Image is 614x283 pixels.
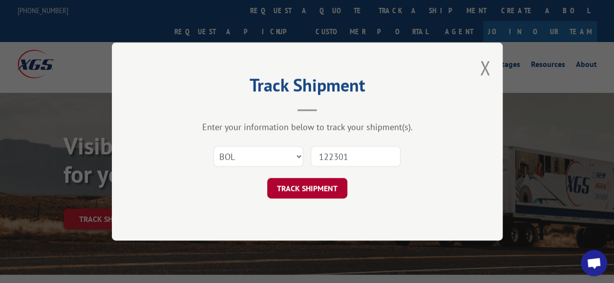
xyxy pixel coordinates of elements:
input: Number(s) [311,146,401,167]
button: Close modal [480,55,490,81]
button: TRACK SHIPMENT [267,178,347,198]
div: Enter your information below to track your shipment(s). [161,121,454,132]
div: Open chat [581,250,607,276]
h2: Track Shipment [161,78,454,97]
